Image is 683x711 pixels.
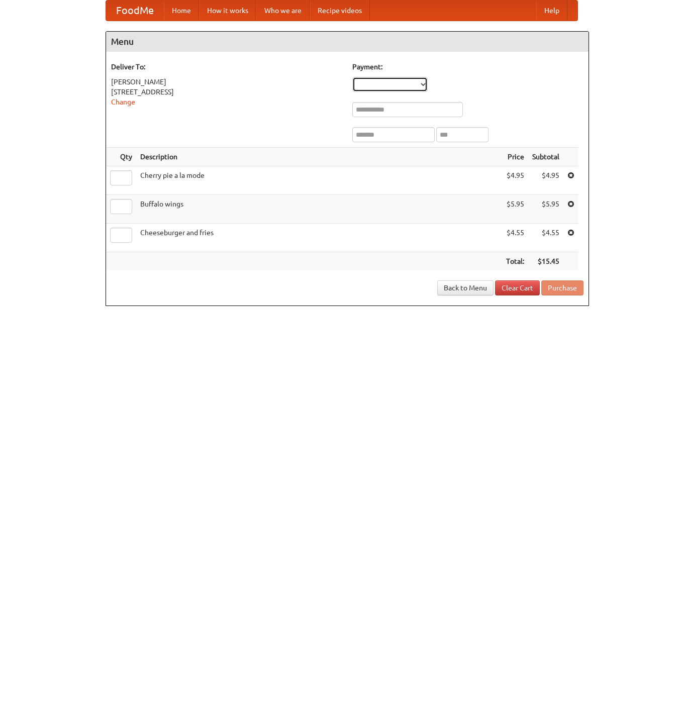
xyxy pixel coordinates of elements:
[502,195,528,224] td: $5.95
[502,148,528,166] th: Price
[106,1,164,21] a: FoodMe
[106,148,136,166] th: Qty
[352,62,583,72] h5: Payment:
[536,1,567,21] a: Help
[136,195,502,224] td: Buffalo wings
[256,1,310,21] a: Who we are
[495,280,540,295] a: Clear Cart
[528,224,563,252] td: $4.55
[164,1,199,21] a: Home
[502,252,528,271] th: Total:
[541,280,583,295] button: Purchase
[136,166,502,195] td: Cherry pie a la mode
[199,1,256,21] a: How it works
[111,62,342,72] h5: Deliver To:
[111,77,342,87] div: [PERSON_NAME]
[528,148,563,166] th: Subtotal
[502,166,528,195] td: $4.95
[310,1,370,21] a: Recipe videos
[106,32,589,52] h4: Menu
[528,166,563,195] td: $4.95
[111,98,135,106] a: Change
[502,224,528,252] td: $4.55
[136,148,502,166] th: Description
[528,252,563,271] th: $15.45
[111,87,342,97] div: [STREET_ADDRESS]
[528,195,563,224] td: $5.95
[437,280,494,295] a: Back to Menu
[136,224,502,252] td: Cheeseburger and fries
